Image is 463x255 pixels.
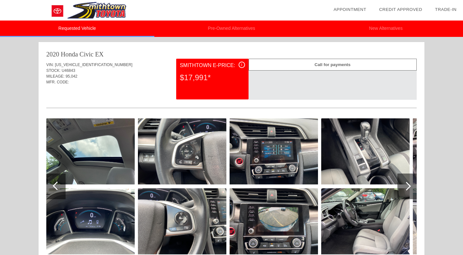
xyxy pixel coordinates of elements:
img: 5B6CBE52-3701-4E91-8ECF-A1C3F4A98942 [138,118,226,184]
li: Pre-Owned Alternatives [154,21,309,37]
img: 7DFF9539-4AD2-438C-B76A-7F47005F67CD [46,118,135,184]
img: BFD18ACF-2FCD-4F3C-90B5-87E80A5D78B1 [230,188,318,254]
span: 95,042 [66,74,77,79]
span: i [241,63,242,67]
img: 3D2F86F7-B4AF-4AF1-ABC5-432D6E7B46B8 [321,118,410,184]
span: VIN: [46,63,54,67]
span: STOCK: [46,68,60,73]
div: Smithtown E-Price: [180,62,245,69]
span: MILEAGE: [46,74,65,79]
a: Credit Approved [379,7,422,12]
span: MFR. CODE: [46,80,69,84]
img: 604AE13F-95BB-4144-B039-6B3A6B69242C [230,118,318,184]
a: Trade-In [435,7,457,12]
span: U46843 [62,68,75,73]
img: 7F7F0166-174A-47AA-B2A0-99BF4A7FE9F5 [46,188,135,254]
div: $17,991* [180,69,245,86]
div: Call for payments [249,59,417,71]
img: E106044C-161F-4592-9630-C90FEE9D61FA [321,188,410,254]
a: Appointment [333,7,366,12]
span: [US_VEHICLE_IDENTIFICATION_NUMBER] [55,63,132,67]
li: New Alternatives [309,21,463,37]
div: EX [95,50,104,59]
img: DF79D437-8D2D-4E4A-A5C1-F67086021AFA [138,188,226,254]
div: Quoted on [DATE] 9:57:16 PM [46,89,417,99]
div: 2020 Honda Civic [46,50,94,59]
